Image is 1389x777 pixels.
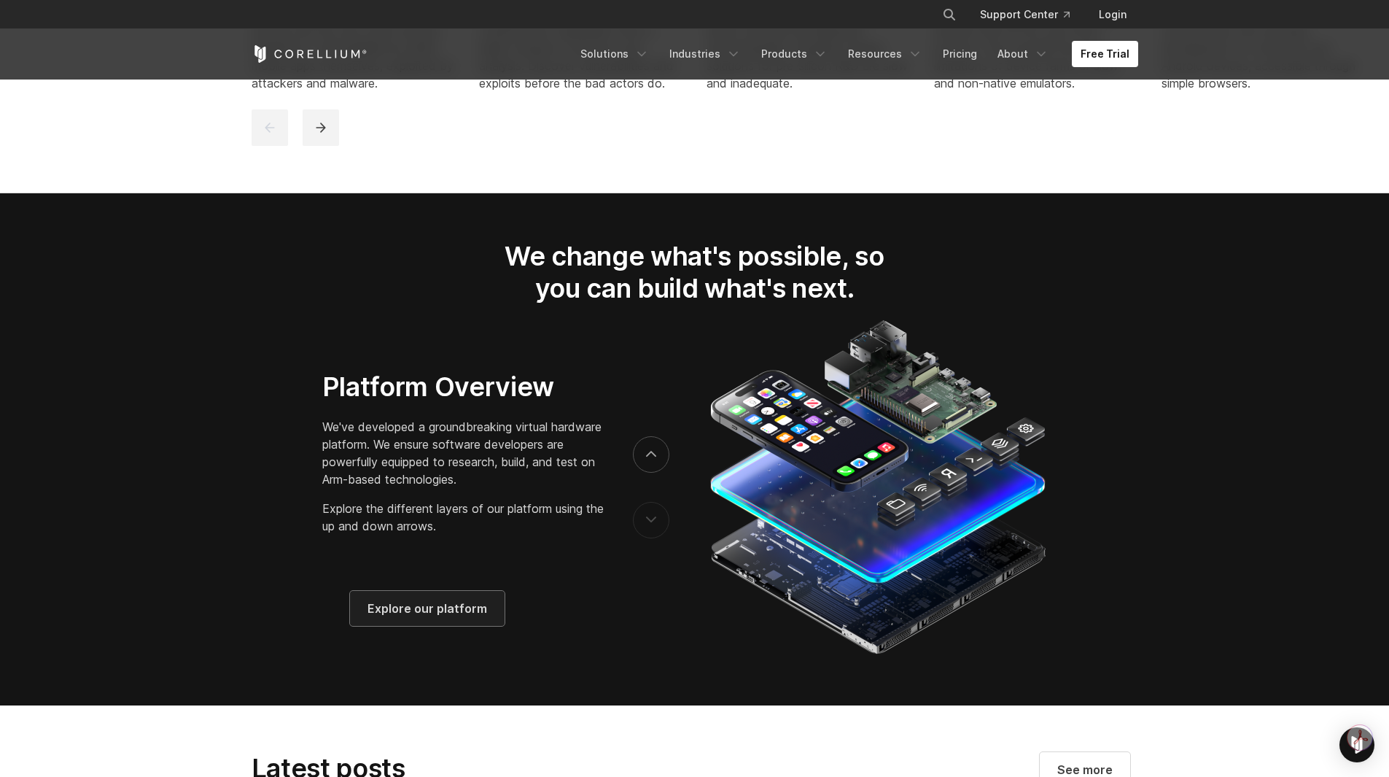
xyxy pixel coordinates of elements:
div: Open Intercom Messenger [1339,727,1374,762]
span: Explore our platform [367,600,487,617]
button: next [303,109,339,146]
a: Free Trial [1072,41,1138,67]
p: Explore the different layers of our platform using the up and down arrows. [322,500,604,535]
a: Explore our platform [350,591,505,626]
a: Resources [839,41,931,67]
div: Navigation Menu [925,1,1138,28]
button: previous [633,502,669,538]
a: Support Center [968,1,1081,28]
button: previous [252,109,288,146]
a: Login [1087,1,1138,28]
a: Corellium Home [252,45,367,63]
img: Corellium_Platform_RPI_Full_470 [703,316,1051,659]
a: Solutions [572,41,658,67]
a: About [989,41,1057,67]
h3: Platform Overview [322,371,604,403]
button: next [633,436,669,473]
a: Products [752,41,836,67]
button: Search [936,1,962,28]
a: Industries [661,41,750,67]
p: We've developed a groundbreaking virtual hardware platform. We ensure software developers are pow... [322,418,604,488]
div: Navigation Menu [572,41,1138,67]
h2: We change what's possible, so you can build what's next. [480,240,909,305]
a: Pricing [934,41,986,67]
